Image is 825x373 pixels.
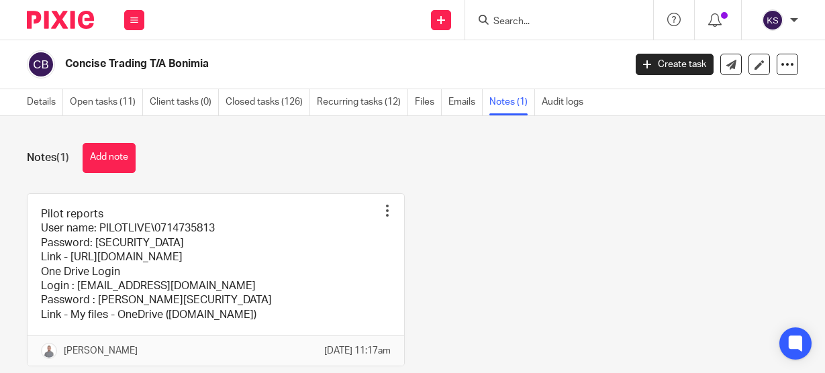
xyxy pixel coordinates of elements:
[56,152,69,163] span: (1)
[27,151,69,165] h1: Notes
[226,89,310,115] a: Closed tasks (126)
[762,9,783,31] img: svg%3E
[492,16,613,28] input: Search
[324,344,391,358] p: [DATE] 11:17am
[27,89,63,115] a: Details
[415,89,442,115] a: Files
[64,344,138,358] p: [PERSON_NAME]
[448,89,483,115] a: Emails
[70,89,143,115] a: Open tasks (11)
[317,89,408,115] a: Recurring tasks (12)
[489,89,535,115] a: Notes (1)
[542,89,590,115] a: Audit logs
[65,57,505,71] h2: Concise Trading T/A Bonimia
[636,54,714,75] a: Create task
[27,50,55,78] img: svg%3E
[41,343,57,359] img: thumb_Untitled-940-%C3%97-788-px-15.png
[83,143,136,173] button: Add note
[27,11,94,29] img: Pixie
[150,89,219,115] a: Client tasks (0)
